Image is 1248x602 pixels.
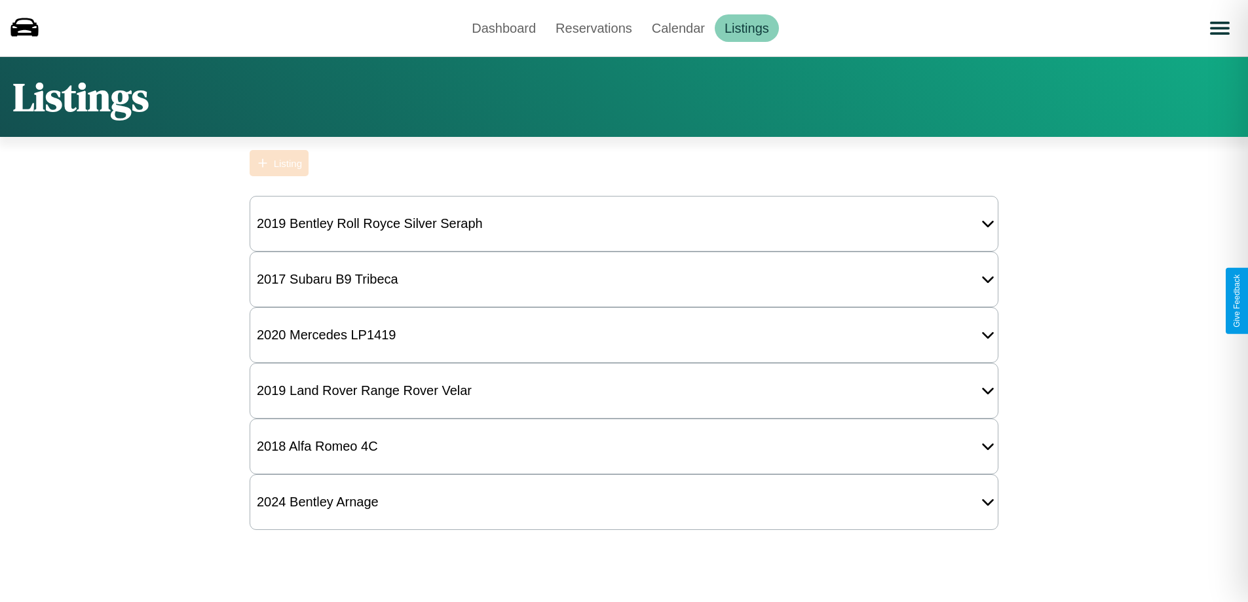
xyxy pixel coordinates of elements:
[462,14,546,42] a: Dashboard
[250,150,309,176] button: Listing
[546,14,642,42] a: Reservations
[1232,274,1241,328] div: Give Feedback
[250,488,385,516] div: 2024 Bentley Arnage
[250,377,478,405] div: 2019 Land Rover Range Rover Velar
[1201,10,1238,47] button: Open menu
[250,210,489,238] div: 2019 Bentley Roll Royce Silver Seraph
[13,70,149,124] h1: Listings
[715,14,779,42] a: Listings
[250,321,402,349] div: 2020 Mercedes LP1419
[250,265,405,293] div: 2017 Subaru B9 Tribeca
[274,158,302,169] div: Listing
[642,14,715,42] a: Calendar
[250,432,385,461] div: 2018 Alfa Romeo 4C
